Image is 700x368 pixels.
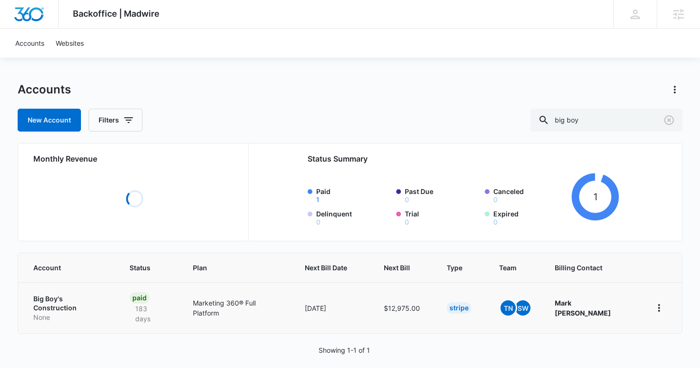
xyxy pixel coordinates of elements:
label: Trial [405,209,479,225]
h2: Monthly Revenue [33,153,237,164]
h2: Status Summary [308,153,619,164]
label: Delinquent [316,209,390,225]
span: Backoffice | Madwire [73,9,160,19]
p: Showing 1-1 of 1 [319,345,370,355]
span: Account [33,263,93,273]
span: Status [130,263,156,273]
a: New Account [18,109,81,132]
tspan: 1 [593,191,598,203]
span: Team [499,263,518,273]
p: 183 days [130,304,170,324]
td: $12,975.00 [372,282,435,333]
h1: Accounts [18,82,71,97]
label: Expired [493,209,568,225]
p: None [33,313,107,322]
p: Marketing 360® Full Platform [193,298,282,318]
label: Paid [316,186,390,203]
input: Search [530,109,682,132]
td: [DATE] [293,282,372,333]
a: Websites [50,29,90,58]
button: Actions [667,82,682,97]
span: SW [515,300,530,316]
label: Canceled [493,186,568,203]
span: Plan [193,263,282,273]
button: Clear [661,112,677,128]
button: Filters [89,109,142,132]
span: Next Bill [384,263,410,273]
span: Billing Contact [555,263,629,273]
span: Next Bill Date [305,263,347,273]
strong: Mark [PERSON_NAME] [555,299,611,317]
span: Type [447,263,462,273]
div: Stripe [447,302,471,314]
button: Paid [316,196,320,203]
label: Past Due [405,186,479,203]
span: TN [500,300,516,316]
a: Big Boy's ConstructionNone [33,294,107,322]
button: home [651,300,667,316]
p: Big Boy's Construction [33,294,107,313]
div: Paid [130,292,150,304]
a: Accounts [10,29,50,58]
